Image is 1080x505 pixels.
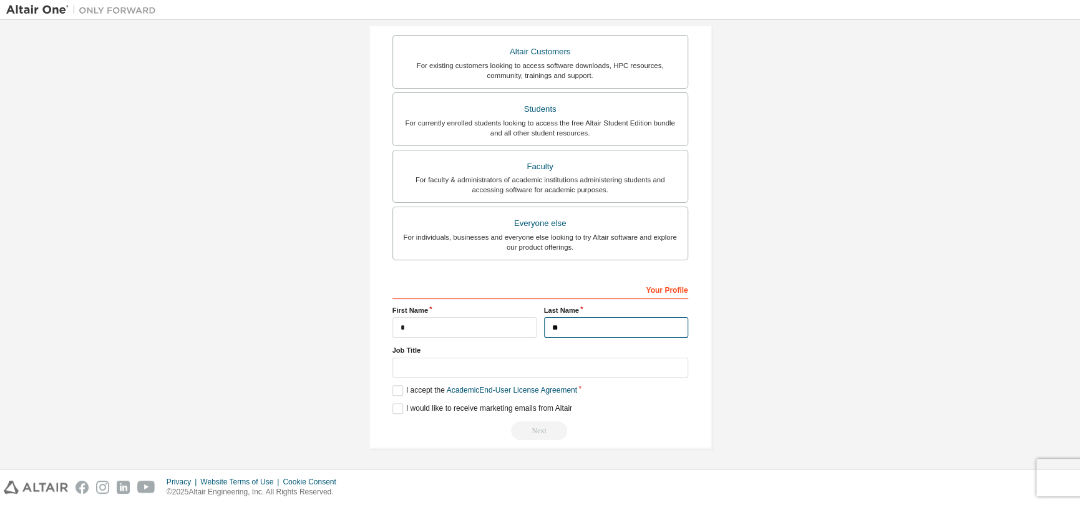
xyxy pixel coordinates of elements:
div: Everyone else [401,215,680,232]
a: Academic End-User License Agreement [447,386,577,395]
div: Students [401,101,680,118]
label: Last Name [544,305,688,315]
label: I would like to receive marketing emails from Altair [392,403,572,414]
img: linkedin.svg [117,481,130,494]
label: Job Title [392,345,688,355]
img: youtube.svg [137,481,155,494]
img: facebook.svg [75,481,89,494]
div: Read and acccept EULA to continue [392,421,688,440]
div: For faculty & administrators of academic institutions administering students and accessing softwa... [401,175,680,195]
div: Privacy [167,477,200,487]
label: I accept the [392,385,577,396]
div: For existing customers looking to access software downloads, HPC resources, community, trainings ... [401,61,680,81]
img: altair_logo.svg [4,481,68,494]
img: Altair One [6,4,162,16]
div: Altair Customers [401,43,680,61]
div: Your Profile [392,279,688,299]
div: Cookie Consent [283,477,343,487]
div: Website Terms of Use [200,477,283,487]
label: First Name [392,305,537,315]
div: For currently enrolled students looking to access the free Altair Student Edition bundle and all ... [401,118,680,138]
img: instagram.svg [96,481,109,494]
div: For individuals, businesses and everyone else looking to try Altair software and explore our prod... [401,232,680,252]
p: © 2025 Altair Engineering, Inc. All Rights Reserved. [167,487,344,498]
div: Faculty [401,158,680,175]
